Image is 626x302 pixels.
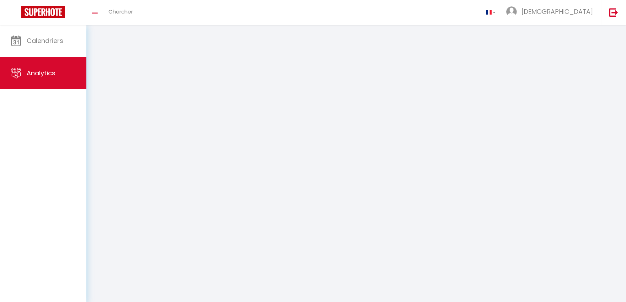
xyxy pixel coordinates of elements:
[108,8,133,15] span: Chercher
[21,6,65,18] img: Super Booking
[27,69,55,77] span: Analytics
[521,7,593,16] span: [DEMOGRAPHIC_DATA]
[506,6,517,17] img: ...
[609,8,618,17] img: logout
[27,36,63,45] span: Calendriers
